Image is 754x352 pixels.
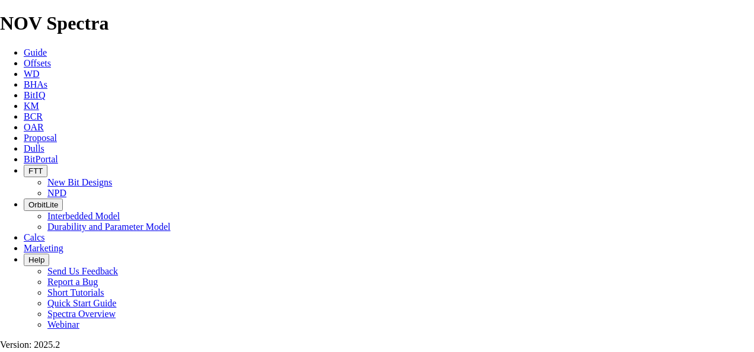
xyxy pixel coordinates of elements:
[24,69,40,79] a: WD
[47,188,66,198] a: NPD
[47,266,118,276] a: Send Us Feedback
[47,177,112,187] a: New Bit Designs
[47,309,116,319] a: Spectra Overview
[24,165,47,177] button: FTT
[24,79,47,89] a: BHAs
[24,143,44,153] a: Dulls
[28,200,58,209] span: OrbitLite
[24,243,63,253] a: Marketing
[24,101,39,111] a: KM
[47,277,98,287] a: Report a Bug
[28,255,44,264] span: Help
[24,111,43,121] a: BCR
[47,287,104,297] a: Short Tutorials
[24,232,45,242] a: Calcs
[24,133,57,143] a: Proposal
[24,199,63,211] button: OrbitLite
[47,319,79,329] a: Webinar
[28,167,43,175] span: FTT
[24,154,58,164] a: BitPortal
[47,298,116,308] a: Quick Start Guide
[24,58,51,68] a: Offsets
[24,47,47,57] a: Guide
[47,222,171,232] a: Durability and Parameter Model
[24,122,44,132] a: OAR
[24,90,45,100] a: BitIQ
[24,254,49,266] button: Help
[47,211,120,221] a: Interbedded Model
